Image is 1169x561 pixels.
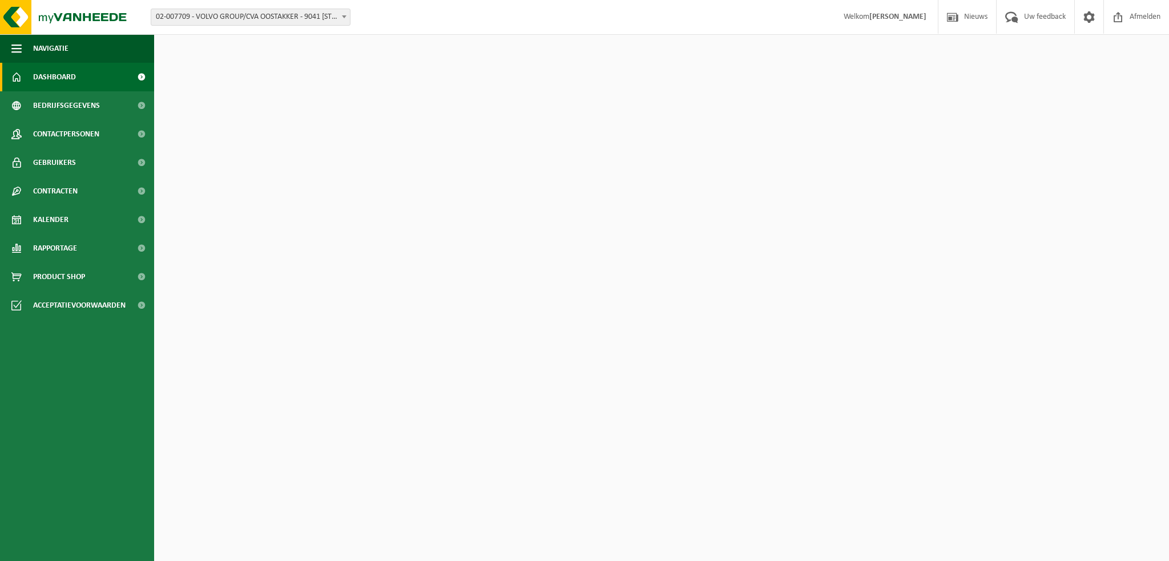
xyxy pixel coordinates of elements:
span: Navigatie [33,34,68,63]
span: Acceptatievoorwaarden [33,291,126,320]
span: Dashboard [33,63,76,91]
span: Contactpersonen [33,120,99,148]
span: Kalender [33,205,68,234]
span: Gebruikers [33,148,76,177]
span: Contracten [33,177,78,205]
span: Bedrijfsgegevens [33,91,100,120]
strong: [PERSON_NAME] [869,13,926,21]
span: Rapportage [33,234,77,263]
span: 02-007709 - VOLVO GROUP/CVA OOSTAKKER - 9041 OOSTAKKER, SMALLEHEERWEG 31 [151,9,350,26]
span: 02-007709 - VOLVO GROUP/CVA OOSTAKKER - 9041 OOSTAKKER, SMALLEHEERWEG 31 [151,9,350,25]
span: Product Shop [33,263,85,291]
